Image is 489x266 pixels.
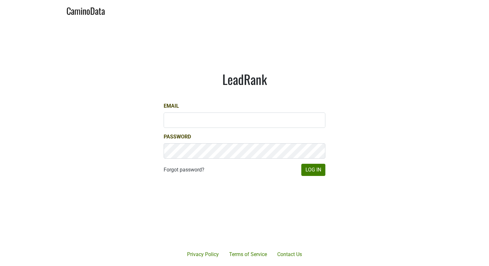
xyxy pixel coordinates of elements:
a: Contact Us [272,248,307,261]
label: Email [164,102,179,110]
h1: LeadRank [164,71,325,87]
a: Terms of Service [224,248,272,261]
button: Log In [301,164,325,176]
a: Forgot password? [164,166,204,174]
a: CaminoData [66,3,105,18]
label: Password [164,133,191,141]
a: Privacy Policy [182,248,224,261]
